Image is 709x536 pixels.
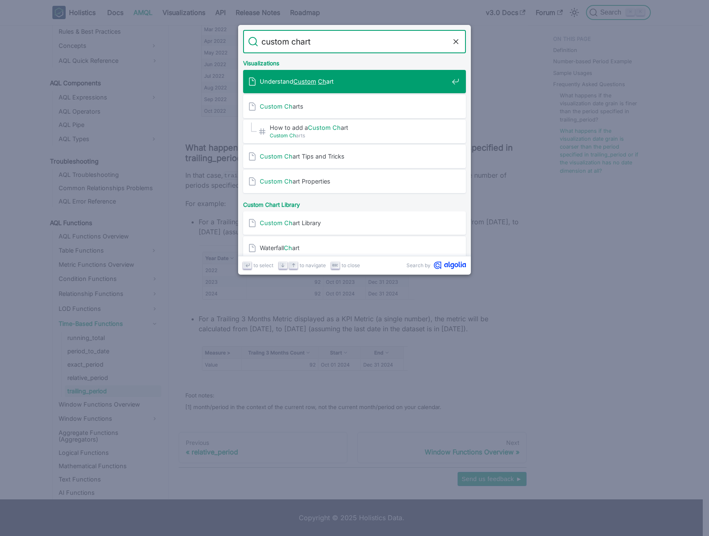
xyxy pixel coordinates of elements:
span: arts [270,132,448,139]
mark: Custom [293,78,316,85]
mark: Custom [270,132,288,139]
svg: Algolia [434,261,466,269]
button: Clear the query [451,37,461,47]
span: How to add a art​ [270,124,448,132]
span: art Tips and Tricks [260,152,448,160]
span: art Library [260,219,448,227]
mark: Ch [332,124,341,131]
mark: Ch [284,103,293,110]
svg: Arrow up [290,262,297,268]
a: How to add aCustom Chart​Custom Charts [243,120,466,143]
span: to navigate [300,261,326,269]
a: Search byAlgolia [406,261,466,269]
mark: Ch [289,132,296,139]
mark: Ch [318,78,326,85]
span: to select [254,261,273,269]
svg: Enter key [244,262,251,268]
mark: Custom [260,178,283,185]
mark: Ch [284,244,292,251]
mark: Ch [284,219,293,226]
svg: Escape key [332,262,338,268]
input: Search docs [258,30,451,53]
span: Understand art [260,77,448,85]
div: Visualizations [241,53,468,70]
a: Custom Chart Properties [243,170,466,193]
a: UnderstandCustom Chart [243,70,466,93]
a: Custom Chart Library [243,211,466,235]
span: to close [342,261,360,269]
svg: Arrow down [280,262,286,268]
mark: Custom [260,103,283,110]
span: Search by [406,261,431,269]
mark: Custom [308,124,331,131]
a: Custom Chart Tips and Tricks [243,145,466,168]
div: Custom Chart Library [241,195,468,211]
mark: Ch [284,153,293,160]
a: WaterfallChart [243,236,466,260]
mark: Custom [260,153,283,160]
mark: Ch [284,178,293,185]
span: art Properties [260,177,448,185]
a: Custom Charts [243,95,466,118]
mark: Custom [260,219,283,226]
span: arts [260,102,448,110]
span: Waterfall art [260,244,448,252]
